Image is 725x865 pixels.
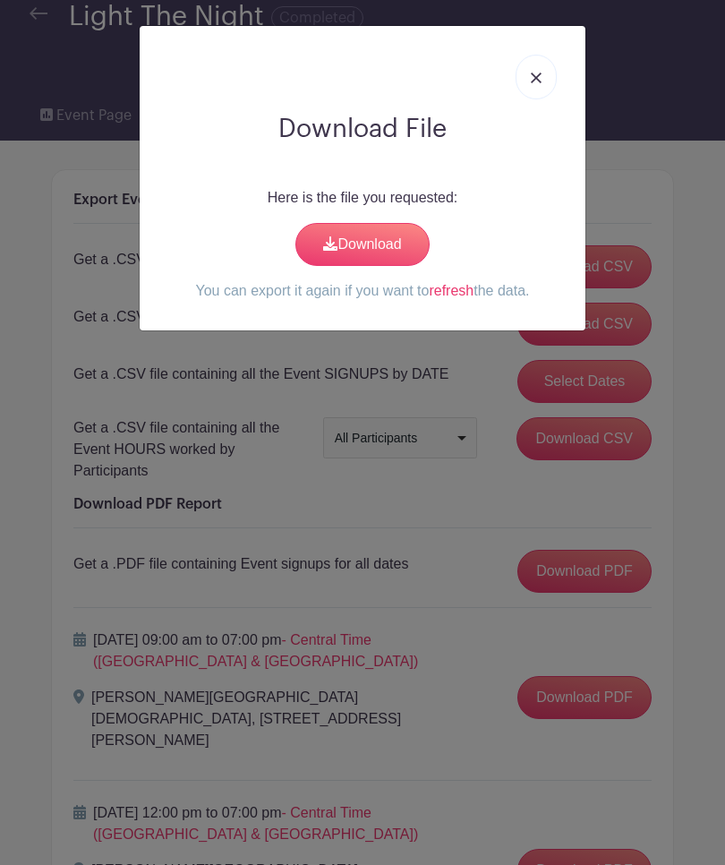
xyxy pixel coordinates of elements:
img: close_button-5f87c8562297e5c2d7936805f587ecaba9071eb48480494691a3f1689db116b3.svg [531,73,542,83]
a: refresh [429,283,473,298]
p: Here is the file you requested: [154,187,571,209]
p: You can export it again if you want to the data. [154,280,571,302]
a: Download [295,223,430,266]
h2: Download File [154,114,571,144]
